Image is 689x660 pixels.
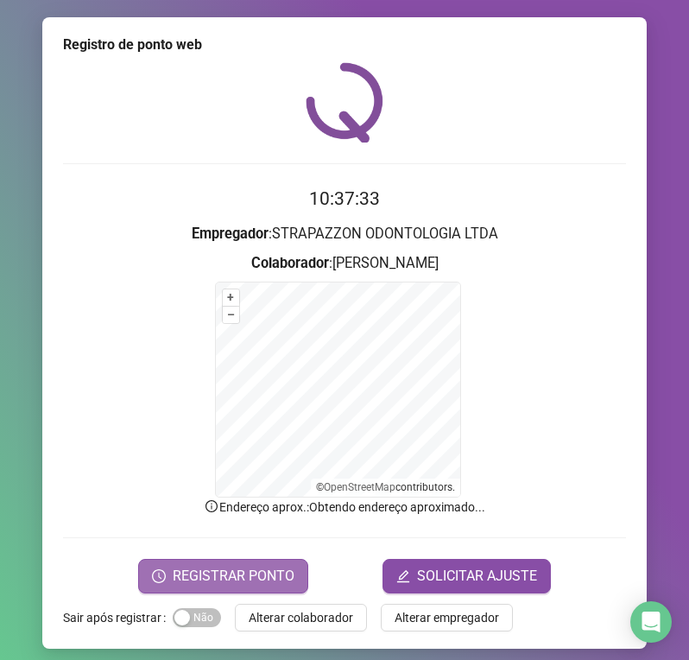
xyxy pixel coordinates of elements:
[382,559,551,593] button: editSOLICITAR AJUSTE
[173,566,294,587] span: REGISTRAR PONTO
[223,289,239,306] button: +
[63,223,626,245] h3: : STRAPAZZON ODONTOLOGIA LTDA
[63,252,626,275] h3: : [PERSON_NAME]
[306,62,383,143] img: QRPoint
[251,255,329,271] strong: Colaborador
[381,604,513,631] button: Alterar empregador
[152,569,166,583] span: clock-circle
[417,566,537,587] span: SOLICITAR AJUSTE
[235,604,367,631] button: Alterar colaborador
[63,604,173,631] label: Sair após registrar
[192,225,269,242] strong: Empregador
[63,35,626,55] div: Registro de ponto web
[138,559,308,593] button: REGISTRAR PONTO
[630,601,672,643] div: Open Intercom Messenger
[223,307,239,323] button: –
[309,188,380,209] time: 10:37:33
[63,498,626,517] p: Endereço aprox. : Obtendo endereço aproximado...
[249,608,353,627] span: Alterar colaborador
[324,481,395,493] a: OpenStreetMap
[395,608,499,627] span: Alterar empregador
[204,498,219,514] span: info-circle
[396,569,410,583] span: edit
[316,481,455,493] li: © contributors.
